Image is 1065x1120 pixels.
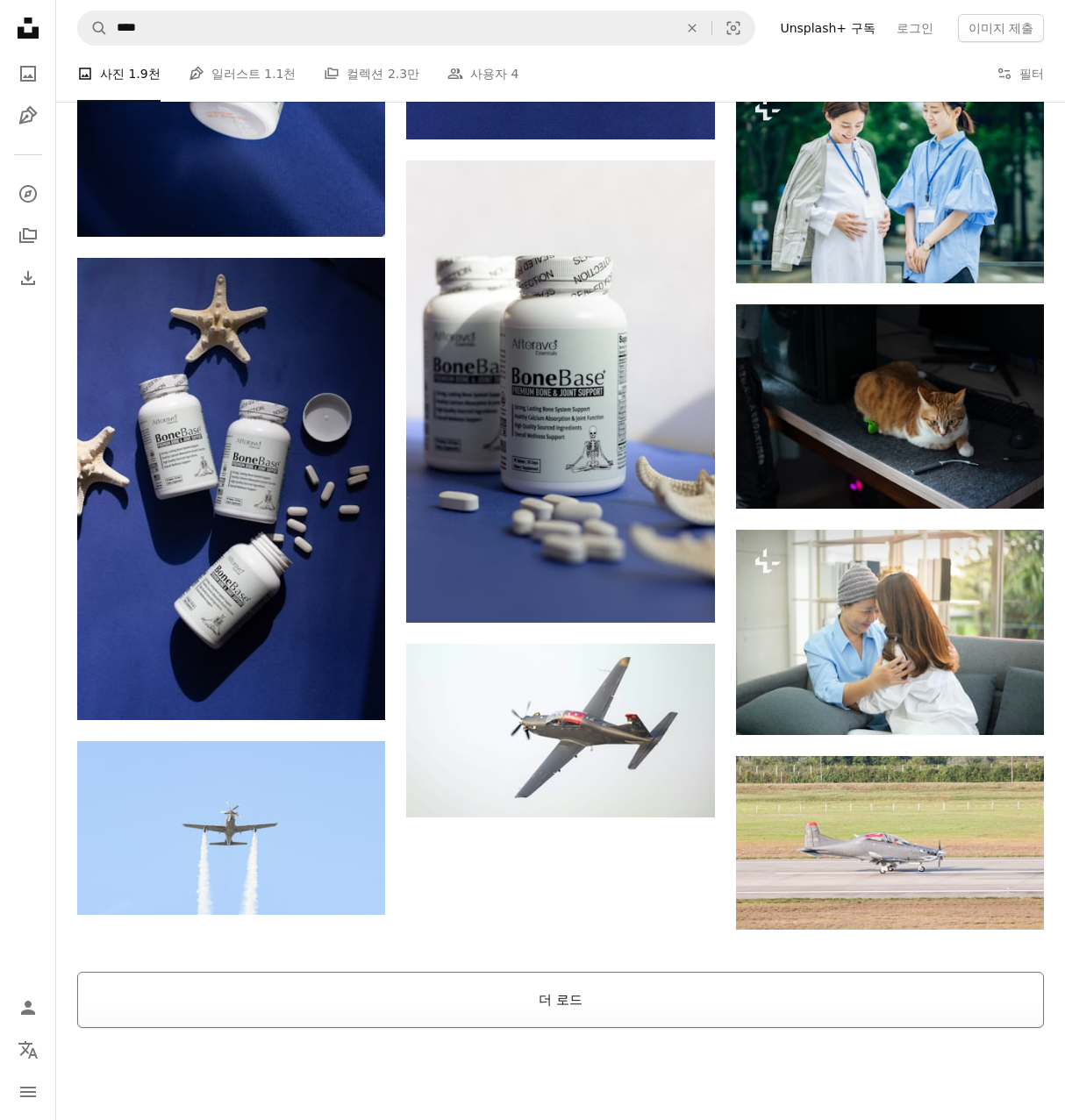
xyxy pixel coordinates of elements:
[447,46,518,102] a: 사용자 4
[406,644,714,817] img: 맑은 날 하늘을 나는 전투기
[769,14,885,42] a: Unsplash+ 구독
[77,820,385,836] a: 비행기 한 대가 두 개의 연기 흔적을 남기고 공중을 날고 있습니다
[712,11,754,45] button: 시각적 검색
[736,834,1044,850] a: 공항 활주로 위에 앉아 있는 전투기
[77,11,755,46] form: 사이트 전체에서 이미지 찾기
[736,304,1044,510] img: 컴퓨터 모니터 옆 탁자에 앉아 있는 고양이
[736,756,1044,930] img: 공항 활주로 위에 앉아 있는 전투기
[673,11,711,45] button: 삭제
[324,46,419,102] a: 컬렉션 2.3만
[11,218,46,253] a: 컬렉션
[406,161,714,623] img: 부러진 뼈 옆에는 두 병의 bonebasee가 놓여 있습니다
[11,56,46,91] a: 사진
[388,64,419,83] span: 2.3만
[958,14,1044,42] button: 이미지 제출
[11,98,46,133] a: 일러스트
[11,260,46,296] a: 다운로드 내역
[406,383,714,399] a: 부러진 뼈 옆에는 두 병의 bonebasee가 놓여 있습니다
[11,176,46,211] a: 탐색
[77,481,385,496] a: 알약과 불가사리가 담긴 병이 놓인 파란색 테이블
[11,1074,46,1109] button: 메뉴
[78,11,108,45] button: Unsplash 검색
[11,990,46,1025] a: 로그인 / 가입
[77,258,385,720] img: 알약과 불가사리가 담긴 병이 놓인 파란색 테이블
[11,1032,46,1067] button: 언어
[77,972,1044,1028] button: 더 로드
[736,77,1044,283] img: 야외에서 임산부와 이야기하는 사업가
[11,11,46,49] a: 홈 — Unsplash
[886,14,944,42] a: 로그인
[736,624,1044,640] a: 머리 스카프를 두르고 실내에서 지지하는 딸을 껴안고 있는 암 환자 여성, 건강 및 보험 개념.
[77,741,385,915] img: 비행기 한 대가 두 개의 연기 흔적을 남기고 공중을 날고 있습니다
[511,64,519,83] span: 4
[997,46,1044,102] button: 필터
[264,64,296,83] span: 1.1천
[736,530,1044,735] img: 머리 스카프를 두르고 실내에서 지지하는 딸을 껴안고 있는 암 환자 여성, 건강 및 보험 개념.
[406,722,714,738] a: 맑은 날 하늘을 나는 전투기
[736,172,1044,188] a: 야외에서 임산부와 이야기하는 사업가
[189,46,297,102] a: 일러스트 1.1천
[736,398,1044,414] a: 컴퓨터 모니터 옆 탁자에 앉아 있는 고양이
